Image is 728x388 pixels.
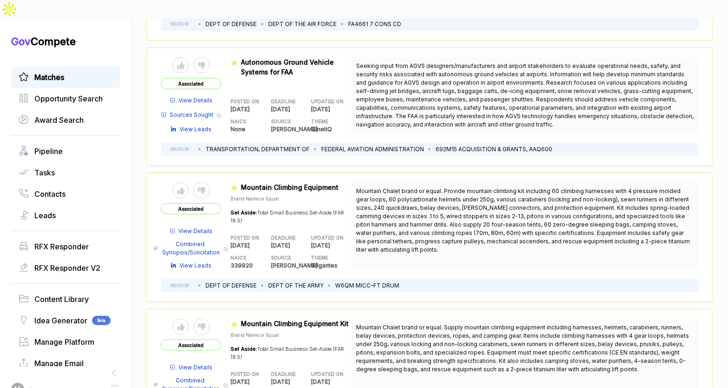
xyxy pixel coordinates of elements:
h5: UPDATED ON [311,234,337,241]
a: Contacts [19,188,113,200]
span: Associated [161,203,221,214]
h5: POSTED ON [231,371,257,378]
span: Mountain Climbing Equipment Kit [241,320,349,328]
a: Pipeline [19,146,113,157]
span: Associated [161,340,221,351]
span: Brand Name or Equal [231,332,279,338]
span: RFX Responder V2 [34,262,100,274]
span: Opportunity Search [34,93,103,104]
span: Associated [161,78,221,89]
li: DEPT OF DEFENSE [205,20,257,28]
p: [DATE] [271,378,311,386]
a: Content Library [19,294,113,305]
h5: UPDATED ON [311,371,337,378]
a: Manage Email [19,358,113,369]
span: Content Library [34,294,89,305]
li: FA4661 7 CONS CD [348,20,401,28]
h5: DEADLINE [271,98,297,105]
p: [DATE] [271,241,311,250]
h5: SOURCE [271,254,297,261]
p: 339920 [231,261,271,270]
h5: THEME [311,254,337,261]
h5: ISSUED BY [170,147,189,152]
a: Idea GeneratorBeta [19,315,113,326]
a: Sources Sought [161,111,214,119]
h1: Compete [11,35,120,48]
a: RFX Responder [19,241,113,252]
span: Combined Synopsis/Solicitation [161,240,221,257]
li: 692M15 ACQUISITION & GRANTS, AAQ600 [436,145,552,154]
h5: NAICS [231,118,257,125]
span: Total Small Business Set-Aside (FAR 19.5) [231,209,344,224]
span: View Leads [180,125,212,134]
span: Contacts [34,188,66,200]
span: View Leads [180,261,212,270]
h5: NAICS [231,254,257,261]
span: View Details [179,363,213,372]
p: [DATE] [231,241,271,250]
h5: POSTED ON [231,98,257,105]
span: Autonomous Ground Vehicle Systems for FAA [241,58,334,76]
span: Manage Email [34,358,84,369]
a: Leads [19,210,113,221]
span: Seeking input from AGVS designers/manufacturers and airport stakeholders to evaluate operational ... [356,62,694,128]
span: Manage Platform [34,336,94,348]
span: Idea Generator [34,315,87,326]
span: Brand Name or Equal [231,196,279,201]
p: [DATE] [311,241,352,250]
a: Combined Synopsis/Solicitation [154,240,221,257]
li: FEDERAL AVIATION ADMINISTRATION [321,145,424,154]
li: DEPT OF THE ARMY [268,281,324,290]
a: Tasks [19,167,113,178]
p: [PERSON_NAME] [271,261,311,270]
span: Sources Sought [170,111,214,119]
h5: UPDATED ON [311,98,337,105]
h5: DEADLINE [271,234,297,241]
span: Total Small Business Set-Aside (FAR 19.5) [231,346,344,360]
h5: POSTED ON [231,234,257,241]
span: Award Search [34,114,84,126]
span: Mountain Climbing Equipment [241,183,339,191]
p: [DATE] [311,105,352,114]
li: W6QM MICC-FT DRUM [335,281,399,290]
p: [DATE] [231,105,271,114]
span: Mountain Chalet brand or equal. Provide mountain climbing kit including 60 climbing harnesses wit... [356,187,690,253]
li: TRANSPORTATION, DEPARTMENT OF [205,145,310,154]
p: QinetiQ [311,125,352,134]
li: DEPT OF DEFENSE [205,281,257,290]
h5: ISSUED BY [170,283,189,288]
span: Set Aside: [231,346,258,352]
span: Beta [92,316,111,325]
p: [DATE] [311,378,352,386]
span: Leads [34,210,56,221]
p: [DATE] [231,378,271,386]
a: Matches [19,72,113,83]
a: Award Search [19,114,113,126]
p: [DATE] [271,105,311,114]
span: View Details [179,96,213,105]
h5: THEME [311,118,337,125]
h5: ISSUED BY [170,21,189,27]
a: Manage Platform [19,336,113,348]
span: Mountain Chalet brand or equal. Supply mountain climbing equipment including harnesses, helmets, ... [356,324,689,373]
a: RFX Responder V2 [19,262,113,274]
a: Opportunity Search [19,93,113,104]
span: Gov [11,35,31,47]
p: None [231,125,271,134]
span: RFX Responder [34,241,89,252]
span: Set Aside: [231,209,258,216]
span: Matches [34,72,64,83]
span: Tasks [34,167,55,178]
h5: DEADLINE [271,371,297,378]
span: View Details [179,227,213,235]
p: [PERSON_NAME] [271,125,311,134]
li: DEPT OF THE AIR FORCE [268,20,337,28]
span: Pipeline [34,146,63,157]
h5: SOURCE [271,118,297,125]
p: Brigantes [311,261,352,270]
